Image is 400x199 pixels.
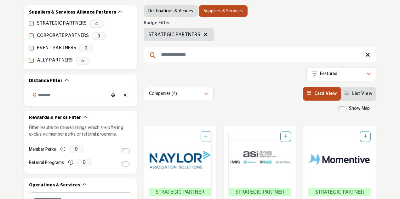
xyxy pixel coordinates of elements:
span: 5 [76,57,90,65]
p: Filter results to those listings which are offering exclusive member perks or referral programs. [29,125,132,138]
a: View List [345,91,373,96]
button: Companies (4) [144,87,214,101]
label: Member Perks [29,144,56,155]
input: CORPORATE PARTNERS checkbox [29,33,34,38]
label: Show Map [349,105,370,112]
li: List View [341,87,376,101]
button: Featured [306,67,376,81]
span: Card View [314,91,337,96]
p: Companies (4) [149,91,177,97]
input: Search Location [29,89,109,101]
a: Open Listing in new tab [229,131,291,196]
span: STRATEGIC PARTNER [310,189,369,196]
h6: Badge Filter [144,20,214,26]
span: List View [352,91,373,96]
img: Naylor Association Solutions [149,131,211,188]
input: EVENT PARTNERS checkbox [29,46,34,50]
h2: Distance Filter [29,78,63,84]
span: 0 [69,145,83,153]
label: CORPORATE PARTNERS [37,32,89,39]
a: View Card [307,91,337,96]
li: Card View [303,87,341,101]
a: Suppliers & Services [203,8,243,14]
span: 7 [79,44,93,52]
span: STRATEGIC PARTNER [230,189,290,196]
img: Momentive Software [308,131,371,188]
span: 4 [89,20,104,28]
a: Add To List [363,134,367,139]
div: Choose your current location [108,89,117,102]
a: Destinations & Venues [148,8,193,14]
label: Referral Programs [29,157,64,168]
h2: Operations & Services [29,182,80,189]
input: Search Keyword [144,47,376,62]
label: EVENT PARTNERS [37,44,76,52]
p: Featured [320,71,337,77]
span: STRATEGIC PARTNER [150,189,210,196]
a: Add To List [284,134,288,139]
input: Switch to Member Perks [121,148,130,153]
a: Open Listing in new tab [308,131,371,196]
span: 3 [92,32,106,40]
img: Advanced Solutions International, ASI [229,131,291,188]
span: 0 [77,159,91,167]
h2: Rewards & Perks Filter [29,115,81,121]
a: Open Listing in new tab [149,131,211,196]
div: Clear search location [121,89,130,102]
span: STRATEGIC PARTNERS [148,31,200,38]
h2: Suppliers & Services Alliance Partners [29,9,116,16]
a: Add To List [204,134,208,139]
input: Switch to Referral Programs [121,161,130,167]
label: ALLY PARTNERS [37,57,73,64]
label: STRATEGIC PARTNERS [37,20,87,27]
input: ALLY PARTNERS checkbox [29,58,34,63]
input: STRATEGIC PARTNERS checkbox [29,21,34,26]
